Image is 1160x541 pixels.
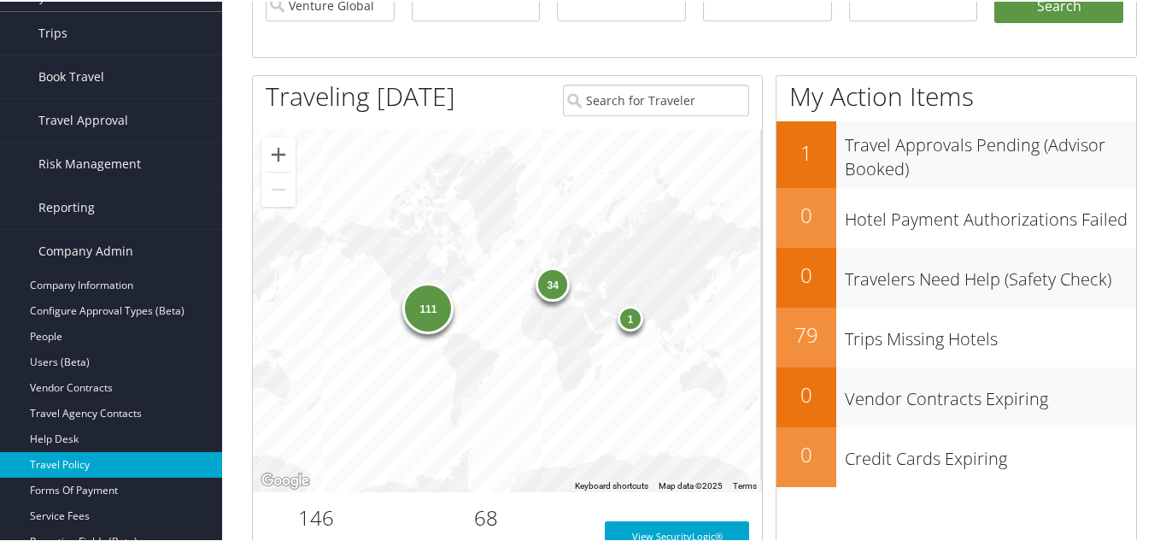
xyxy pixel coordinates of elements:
[563,83,749,115] input: Search for Traveler
[38,141,141,184] span: Risk Management
[257,468,313,491] img: Google
[393,502,579,531] h2: 68
[776,259,836,288] h2: 0
[776,426,1136,485] a: 0Credit Cards Expiring
[776,246,1136,306] a: 0Travelers Need Help (Safety Check)
[776,379,836,408] h2: 0
[845,377,1136,409] h3: Vendor Contracts Expiring
[845,437,1136,469] h3: Credit Cards Expiring
[38,228,133,271] span: Company Admin
[402,281,454,332] div: 111
[776,306,1136,366] a: 79Trips Missing Hotels
[38,54,104,97] span: Book Travel
[776,199,836,228] h2: 0
[257,468,313,491] a: Open this area in Google Maps (opens a new window)
[38,97,128,140] span: Travel Approval
[38,185,95,227] span: Reporting
[618,304,643,330] div: 1
[776,77,1136,113] h1: My Action Items
[776,137,836,166] h2: 1
[261,171,296,205] button: Zoom out
[845,257,1136,290] h3: Travelers Need Help (Safety Check)
[845,197,1136,230] h3: Hotel Payment Authorizations Failed
[536,266,570,300] div: 34
[261,136,296,170] button: Zoom in
[733,479,757,489] a: Terms (opens in new tab)
[575,479,648,491] button: Keyboard shortcuts
[776,120,1136,185] a: 1Travel Approvals Pending (Advisor Booked)
[659,479,723,489] span: Map data ©2025
[845,123,1136,179] h3: Travel Approvals Pending (Advisor Booked)
[38,10,67,53] span: Trips
[266,77,455,113] h1: Traveling [DATE]
[776,319,836,348] h2: 79
[845,317,1136,350] h3: Trips Missing Hotels
[776,186,1136,246] a: 0Hotel Payment Authorizations Failed
[776,438,836,467] h2: 0
[266,502,367,531] h2: 146
[776,366,1136,426] a: 0Vendor Contracts Expiring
